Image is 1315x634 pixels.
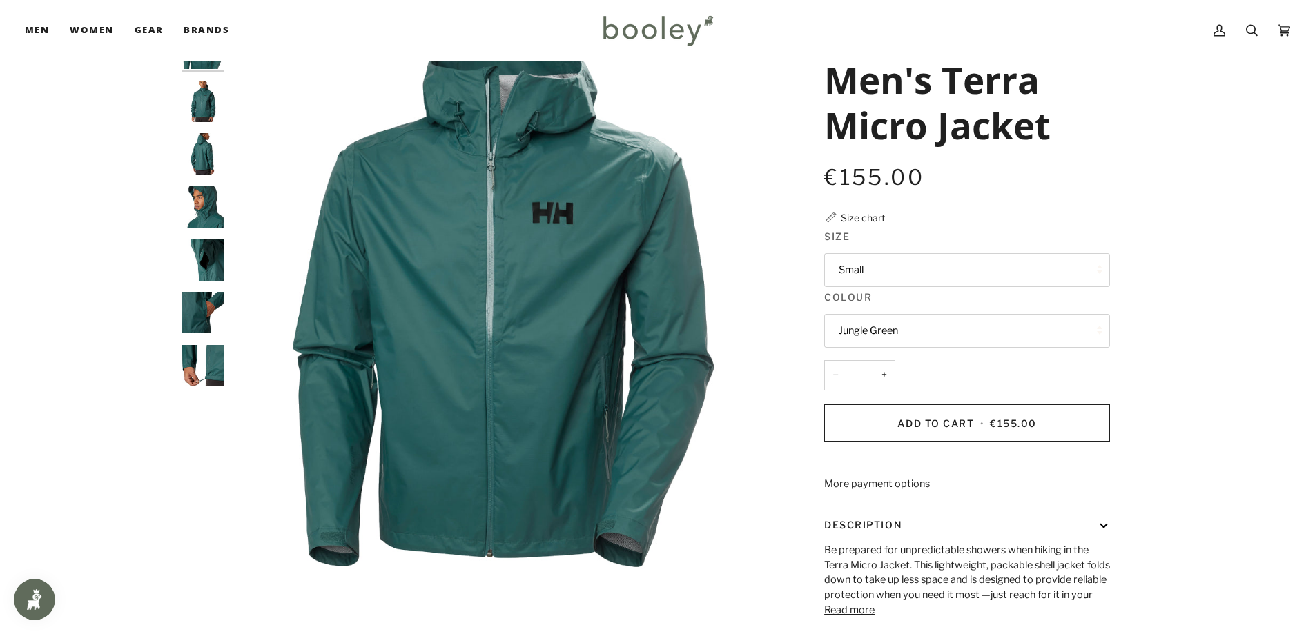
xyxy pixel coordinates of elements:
button: − [824,360,846,391]
span: Size [824,229,850,244]
span: €155.00 [990,417,1037,429]
p: Be prepared for unpredictable showers when hiking in the Terra Micro Jacket. This lightweight, pa... [824,543,1110,603]
button: Read more [824,603,875,618]
img: Booley [597,10,718,50]
button: Small [824,253,1110,287]
div: Size chart [841,210,885,225]
img: Helly Hansen Men's Loke Terra Jacket - Booley Galway [182,292,224,333]
div: Helly Hansen Men's Loke Terra Jacket Dark Creek - Booley Galway [231,28,777,573]
a: More payment options [824,477,1110,492]
button: Add to Cart • €155.00 [824,404,1110,442]
span: Brands [184,23,229,37]
span: €155.00 [824,164,924,190]
iframe: Button to open loyalty program pop-up [14,579,55,620]
input: Quantity [824,360,895,391]
img: Helly Hansen Men's Loke Terra Jacket - Booley Galway [182,345,224,386]
h1: Men's Terra Micro Jacket [824,57,1100,148]
span: Colour [824,290,872,304]
button: Jungle Green [824,314,1110,348]
span: Women [70,23,113,37]
button: + [873,360,895,391]
img: Helly Hansen Men's Loke Terra Jacket - Booley Galway [182,133,224,175]
span: Gear [135,23,164,37]
span: Men [25,23,49,37]
img: Helly Hansen Men's Loke Terra Jacket - Booley Galway [182,186,224,228]
img: Helly Hansen Men&#39;s Loke Terra Jacket Dark Creek - Booley Galway [231,28,777,573]
img: Helly Hansen Men's Loke Terra Jacket - Booley Galway [182,239,224,281]
span: • [977,417,987,429]
button: Description [824,506,1110,543]
img: Helly Hansen Men's Loke Terra Jacket - Booley Galway [182,81,224,122]
span: Add to Cart [897,417,974,429]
